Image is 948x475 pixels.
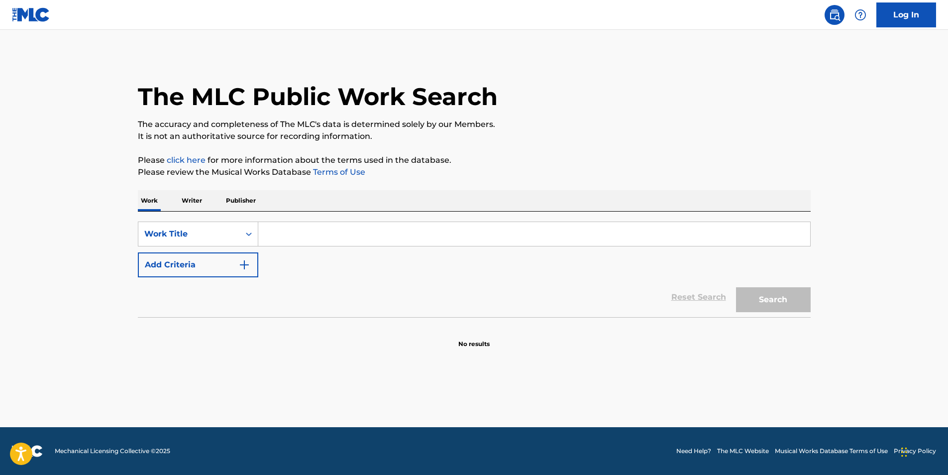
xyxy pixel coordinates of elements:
p: Work [138,190,161,211]
p: Please review the Musical Works Database [138,166,811,178]
a: Terms of Use [311,167,365,177]
div: Help [850,5,870,25]
a: Log In [876,2,936,27]
iframe: Chat Widget [898,427,948,475]
p: It is not an authoritative source for recording information. [138,130,811,142]
div: Drag [901,437,907,467]
a: The MLC Website [717,447,769,456]
form: Search Form [138,222,811,317]
p: The accuracy and completeness of The MLC's data is determined solely by our Members. [138,119,811,130]
h1: The MLC Public Work Search [138,82,498,112]
p: Please for more information about the terms used in the database. [138,154,811,166]
a: Need Help? [676,447,711,456]
img: help [854,9,866,21]
img: MLC Logo [12,7,50,22]
p: Publisher [223,190,259,211]
img: search [829,9,841,21]
img: logo [12,445,43,457]
img: 9d2ae6d4665cec9f34b9.svg [238,259,250,271]
p: No results [458,328,490,349]
div: Work Title [144,228,234,240]
button: Add Criteria [138,252,258,277]
span: Mechanical Licensing Collective © 2025 [55,447,170,456]
a: Public Search [825,5,844,25]
p: Writer [179,190,205,211]
a: Privacy Policy [894,447,936,456]
a: Musical Works Database Terms of Use [775,447,888,456]
a: click here [167,155,206,165]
